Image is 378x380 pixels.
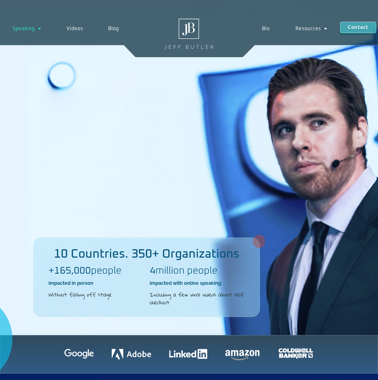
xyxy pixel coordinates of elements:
[33,248,260,260] h2: 10 Countries. 350+ Organizations
[340,22,376,33] a: Contact
[48,266,144,276] h2: people
[150,291,245,306] h2: Including a few viral videos about self checkout
[48,280,144,287] h2: impacted in person
[150,266,245,276] h2: million people
[249,22,283,36] a: Bio
[283,22,340,36] a: Resources
[249,22,340,36] nav: Menu
[150,266,155,276] b: 4
[48,291,144,299] h2: Without falling off stage
[95,22,132,36] a: Blog
[150,280,245,287] h2: impacted with online speaking
[348,25,368,30] span: Contact
[54,22,96,36] a: Videos
[48,266,91,276] b: +165,000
